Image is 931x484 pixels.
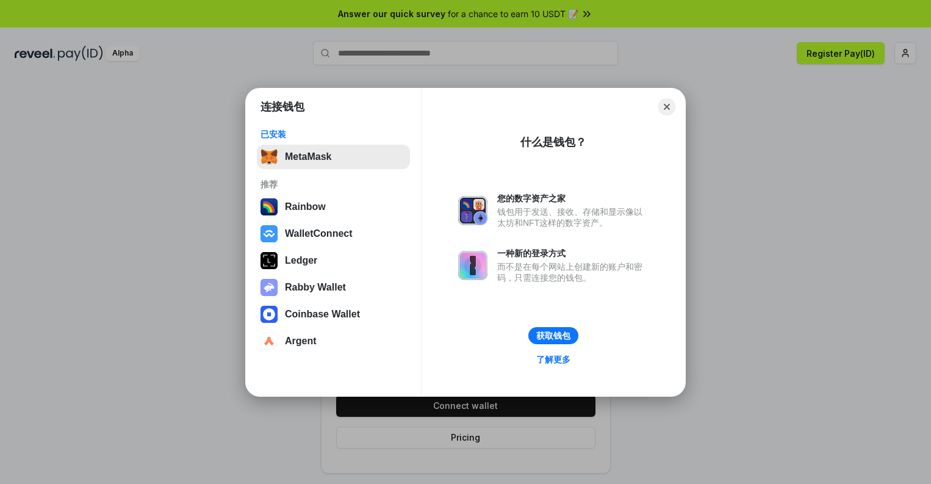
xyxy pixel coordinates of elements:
div: 已安装 [261,129,406,140]
img: svg+xml,%3Csvg%20width%3D%2228%22%20height%3D%2228%22%20viewBox%3D%220%200%2028%2028%22%20fill%3D... [261,306,278,323]
img: svg+xml,%3Csvg%20xmlns%3D%22http%3A%2F%2Fwww.w3.org%2F2000%2Fsvg%22%20fill%3D%22none%22%20viewBox... [458,251,487,280]
div: 获取钱包 [536,330,570,341]
img: svg+xml,%3Csvg%20fill%3D%22none%22%20height%3D%2233%22%20viewBox%3D%220%200%2035%2033%22%20width%... [261,148,278,165]
div: Rainbow [285,201,326,212]
div: 一种新的登录方式 [497,248,649,259]
div: Ledger [285,255,317,266]
img: svg+xml,%3Csvg%20xmlns%3D%22http%3A%2F%2Fwww.w3.org%2F2000%2Fsvg%22%20width%3D%2228%22%20height%3... [261,252,278,269]
button: WalletConnect [257,222,410,246]
img: svg+xml,%3Csvg%20width%3D%22120%22%20height%3D%22120%22%20viewBox%3D%220%200%20120%20120%22%20fil... [261,198,278,215]
div: WalletConnect [285,228,353,239]
img: svg+xml,%3Csvg%20xmlns%3D%22http%3A%2F%2Fwww.w3.org%2F2000%2Fsvg%22%20fill%3D%22none%22%20viewBox... [458,196,487,225]
div: 什么是钱包？ [520,135,586,150]
button: Coinbase Wallet [257,302,410,327]
img: svg+xml,%3Csvg%20width%3D%2228%22%20height%3D%2228%22%20viewBox%3D%220%200%2028%2028%22%20fill%3D... [261,333,278,350]
button: Rabby Wallet [257,275,410,300]
button: Ledger [257,248,410,273]
div: 您的数字资产之家 [497,193,649,204]
div: 了解更多 [536,354,570,365]
button: Rainbow [257,195,410,219]
button: Close [658,98,675,115]
div: 推荐 [261,179,406,190]
div: 钱包用于发送、接收、存储和显示像以太坊和NFT这样的数字资产。 [497,206,649,228]
a: 了解更多 [529,352,578,367]
div: Coinbase Wallet [285,309,360,320]
button: Argent [257,329,410,353]
img: svg+xml,%3Csvg%20width%3D%2228%22%20height%3D%2228%22%20viewBox%3D%220%200%2028%2028%22%20fill%3D... [261,225,278,242]
h1: 连接钱包 [261,99,304,114]
div: 而不是在每个网站上创建新的账户和密码，只需连接您的钱包。 [497,261,649,283]
div: Argent [285,336,317,347]
img: svg+xml,%3Csvg%20xmlns%3D%22http%3A%2F%2Fwww.w3.org%2F2000%2Fsvg%22%20fill%3D%22none%22%20viewBox... [261,279,278,296]
div: Rabby Wallet [285,282,346,293]
button: MetaMask [257,145,410,169]
div: MetaMask [285,151,331,162]
button: 获取钱包 [528,327,578,344]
